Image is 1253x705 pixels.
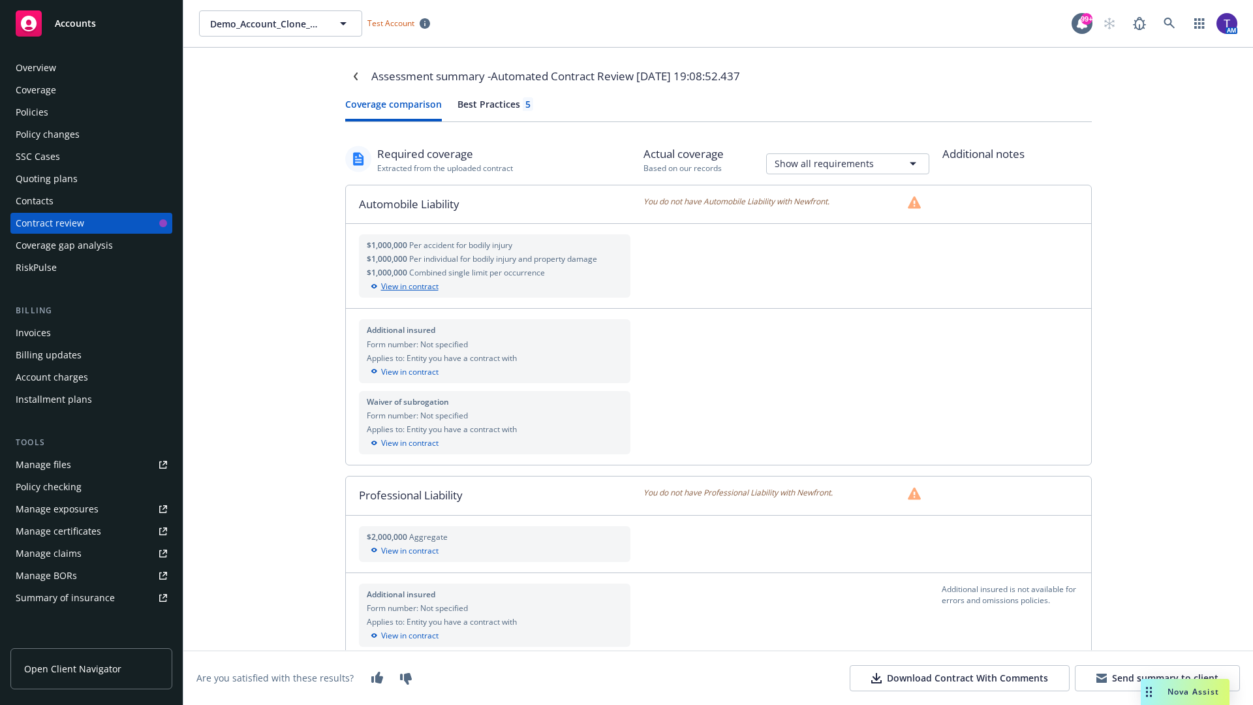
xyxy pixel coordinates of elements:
[10,80,172,101] a: Coverage
[16,102,48,123] div: Policies
[24,662,121,676] span: Open Client Navigator
[16,124,80,145] div: Policy changes
[1081,13,1092,25] div: 99+
[10,565,172,586] a: Manage BORs
[10,57,172,78] a: Overview
[16,367,88,388] div: Account charges
[367,630,623,642] div: View in contract
[10,587,172,608] a: Summary of insurance
[10,521,172,542] a: Manage certificates
[10,235,172,256] a: Coverage gap analysis
[1141,679,1157,705] div: Drag to move
[367,531,409,542] span: $2,000,000
[16,146,60,167] div: SSC Cases
[1141,679,1230,705] button: Nova Assist
[10,304,172,317] div: Billing
[367,616,623,627] div: Applies to: Entity you have a contract with
[16,322,51,343] div: Invoices
[367,424,623,435] div: Applies to: Entity you have a contract with
[10,168,172,189] a: Quoting plans
[16,168,78,189] div: Quoting plans
[850,665,1070,691] button: Download Contract With Comments
[16,521,101,542] div: Manage certificates
[10,477,172,497] a: Policy checking
[16,477,82,497] div: Policy checking
[643,146,724,163] div: Actual coverage
[942,146,1092,163] div: Additional notes
[643,487,833,500] span: You do not have Professional Liability with Newfront.
[367,267,409,278] span: $1,000,000
[10,634,172,648] div: Analytics hub
[409,531,448,542] span: Aggregate
[16,191,54,211] div: Contacts
[196,672,354,685] div: Are you satisfied with these results?
[10,367,172,388] a: Account charges
[1168,686,1219,697] span: Nova Assist
[16,257,57,278] div: RiskPulse
[367,603,623,614] div: Form number: Not specified
[10,322,172,343] a: Invoices
[16,587,115,608] div: Summary of insurance
[942,584,1091,647] div: Additional insured is not available for errors and omissions policies.
[10,389,172,410] a: Installment plans
[1156,10,1183,37] a: Search
[16,454,71,475] div: Manage files
[10,146,172,167] a: SSC Cases
[16,57,56,78] div: Overview
[10,345,172,366] a: Billing updates
[367,281,623,292] div: View in contract
[1075,665,1240,691] button: Send summary to client
[1186,10,1213,37] a: Switch app
[367,366,623,378] div: View in contract
[1096,10,1122,37] a: Start snowing
[10,102,172,123] a: Policies
[525,97,531,111] div: 5
[367,437,623,449] div: View in contract
[643,163,724,174] div: Based on our records
[367,589,623,600] div: Additional insured
[409,240,512,251] span: Per accident for bodily injury
[10,191,172,211] a: Contacts
[16,345,82,366] div: Billing updates
[367,253,409,264] span: $1,000,000
[10,454,172,475] a: Manage files
[55,18,96,29] span: Accounts
[367,18,414,29] span: Test Account
[10,436,172,449] div: Tools
[377,163,513,174] div: Extracted from the uploaded contract
[457,97,533,111] div: Best Practices
[346,185,644,223] div: Automobile Liability
[10,257,172,278] a: RiskPulse
[16,235,113,256] div: Coverage gap analysis
[10,5,172,42] a: Accounts
[871,672,1048,685] div: Download Contract With Comments
[367,352,623,364] div: Applies to: Entity you have a contract with
[16,499,99,520] div: Manage exposures
[643,196,829,209] span: You do not have Automobile Liability with Newfront.
[409,267,545,278] span: Combined single limit per occurrence
[1096,672,1218,685] div: Send summary to client
[1216,13,1237,34] img: photo
[1126,10,1152,37] a: Report a Bug
[345,97,442,121] button: Coverage comparison
[345,66,366,87] a: Navigate back
[16,543,82,564] div: Manage claims
[199,10,362,37] button: Demo_Account_Clone_QA_CR_Tests_Client
[367,339,623,350] div: Form number: Not specified
[210,17,323,31] span: Demo_Account_Clone_QA_CR_Tests_Client
[367,396,623,407] div: Waiver of subrogation
[367,545,623,557] div: View in contract
[371,68,740,85] div: Assessment summary - Automated Contract Review [DATE] 19:08:52.437
[367,410,623,421] div: Form number: Not specified
[16,213,84,234] div: Contract review
[16,565,77,586] div: Manage BORs
[346,477,644,514] div: Professional Liability
[10,499,172,520] a: Manage exposures
[16,389,92,410] div: Installment plans
[10,543,172,564] a: Manage claims
[377,146,513,163] div: Required coverage
[367,324,623,336] div: Additional insured
[409,253,597,264] span: Per individual for bodily injury and property damage
[362,16,435,30] span: Test Account
[10,124,172,145] a: Policy changes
